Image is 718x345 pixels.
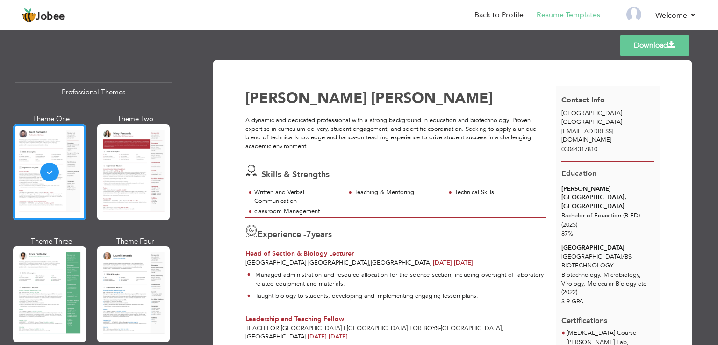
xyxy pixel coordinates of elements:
[99,114,172,124] div: Theme Two
[433,259,473,267] span: [DATE]
[561,185,654,211] div: [PERSON_NAME][GEOGRAPHIC_DATA], [GEOGRAPHIC_DATA]
[431,259,433,267] span: |
[439,324,441,332] span: -
[655,10,697,21] a: Welcome
[474,10,524,21] a: Back to Profile
[308,332,348,341] span: [DATE]
[245,249,354,258] span: Head of Section & Biology Lecturer
[327,332,329,341] span: -
[561,230,573,238] span: 87%
[371,259,431,267] span: [GEOGRAPHIC_DATA]
[15,82,172,102] div: Professional Themes
[255,271,546,288] p: Managed administration and resource allocation for the science section, including oversight of la...
[561,244,654,252] div: [GEOGRAPHIC_DATA]
[306,229,311,240] span: 7
[245,116,546,151] div: A dynamic and dedicated professional with a strong background in education and biotechnology. Pro...
[15,237,88,246] div: Theme Three
[308,332,329,341] span: [DATE]
[306,332,308,341] span: |
[306,229,332,241] label: years
[561,127,613,144] span: [EMAIL_ADDRESS][DOMAIN_NAME]
[561,211,640,220] span: Bachelor of Education (B.ED)
[36,12,65,22] span: Jobee
[99,237,172,246] div: Theme Four
[561,145,597,153] span: 03064317810
[561,221,577,229] span: (2025)
[245,259,306,267] span: [GEOGRAPHIC_DATA]
[620,35,689,56] a: Download
[245,324,439,332] span: TEACH FOR [GEOGRAPHIC_DATA] | [GEOGRAPHIC_DATA] FOR BOYS
[258,229,306,240] span: Experience -
[626,7,641,22] img: Profile Img
[254,188,340,205] div: Written and Verbal Communication
[622,252,625,261] span: /
[21,8,36,23] img: jobee.io
[561,271,646,288] span: Biotechnology. Microbiology, Virology, Molecular Biology etc
[452,259,454,267] span: -
[15,114,88,124] div: Theme One
[369,259,371,267] span: ,
[537,10,600,21] a: Resume Templates
[306,259,308,267] span: -
[245,315,344,323] span: Leadership and Teaching Fellow
[561,118,622,126] span: [GEOGRAPHIC_DATA]
[502,324,503,332] span: ,
[255,292,546,301] p: Taught biology to students, developing and implementing engaging lesson plans.
[254,207,340,216] div: classroom Management
[561,252,632,270] span: [GEOGRAPHIC_DATA] BS BIOTECHNOLOGY
[433,259,454,267] span: [DATE]
[561,288,577,296] span: (2022)
[371,88,493,108] span: [PERSON_NAME]
[441,324,502,332] span: [GEOGRAPHIC_DATA]
[561,109,622,117] span: [GEOGRAPHIC_DATA]
[561,297,583,306] span: 3.9 GPA
[561,168,596,179] span: Education
[561,95,605,105] span: Contact Info
[21,8,65,23] a: Jobee
[245,332,306,341] span: [GEOGRAPHIC_DATA]
[455,188,540,197] div: Technical Skills
[354,188,440,197] div: Teaching & Mentoring
[561,309,607,326] span: Certifications
[261,169,330,180] span: Skills & Strengths
[567,329,636,337] span: [MEDICAL_DATA] Course
[245,88,367,108] span: [PERSON_NAME]
[308,259,369,267] span: [GEOGRAPHIC_DATA]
